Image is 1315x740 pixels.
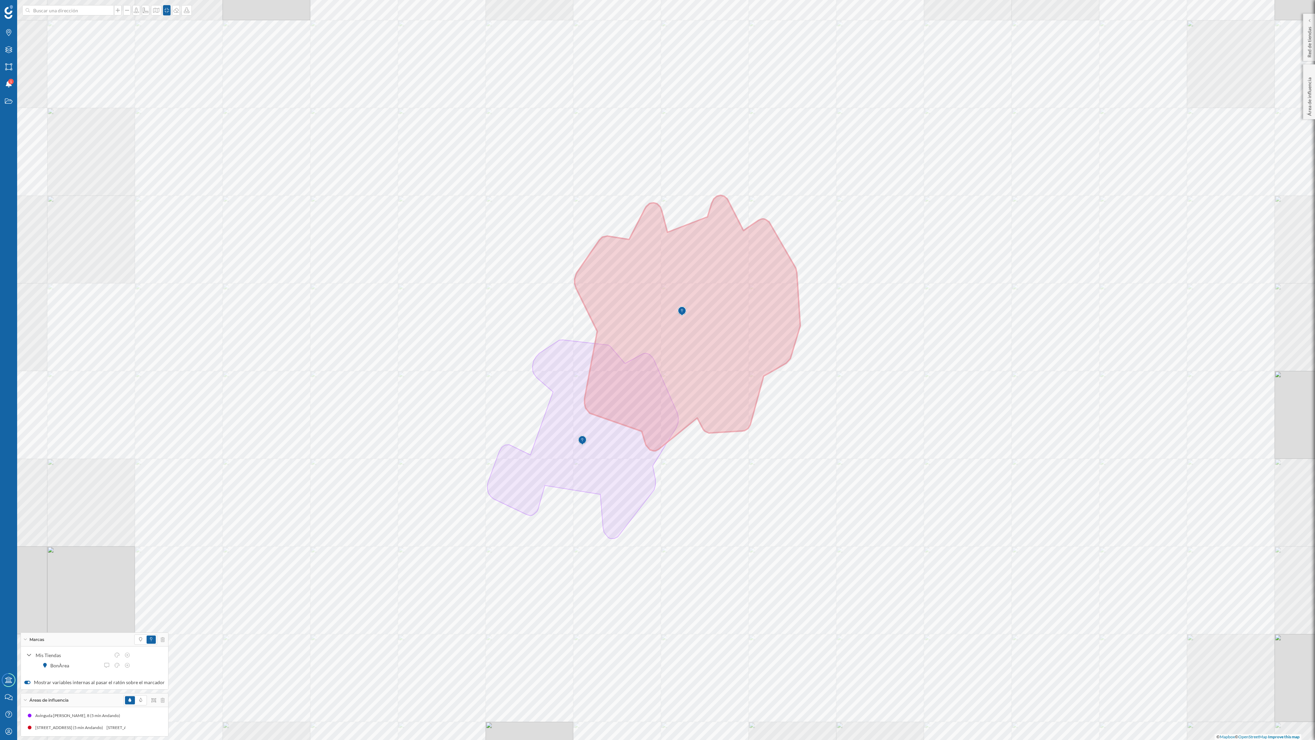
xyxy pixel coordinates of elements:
div: © © [1215,734,1301,740]
a: Improve this map [1268,734,1300,739]
img: Marker [678,305,686,318]
img: Geoblink Logo [4,5,13,19]
p: Red de tiendas [1306,24,1313,58]
div: [STREET_ADDRESS] (5 min Andando) [88,724,159,731]
div: Mis Tiendas [36,652,110,659]
div: [STREET_ADDRESS] (5 min Andando) [16,724,88,731]
a: Mapbox [1220,734,1235,739]
label: Mostrar variables internas al pasar el ratón sobre el marcador [24,679,165,686]
a: OpenStreetMap [1238,734,1267,739]
span: Áreas de influencia [29,697,68,703]
div: BonÀrea [50,662,73,669]
span: 1 [10,78,12,85]
p: Área de influencia [1306,75,1313,116]
span: Marcas [29,637,44,643]
div: Avinguda [PERSON_NAME], 8 (5 min Andando) [35,712,124,719]
img: Marker [578,434,587,447]
span: Soporte [14,5,38,11]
